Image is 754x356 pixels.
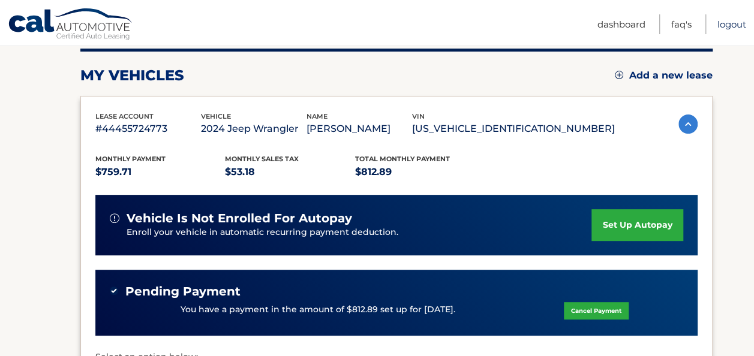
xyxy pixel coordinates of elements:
a: Dashboard [597,14,645,34]
h2: my vehicles [80,67,184,85]
span: Monthly Payment [95,155,166,163]
a: Logout [717,14,746,34]
a: Cancel Payment [564,302,629,319]
span: name [307,112,328,120]
p: [PERSON_NAME] [307,120,412,137]
p: $812.89 [355,164,485,180]
span: vin [412,112,425,120]
p: $53.18 [225,164,355,180]
span: Monthly sales Tax [225,155,299,163]
span: vehicle is not enrolled for autopay [127,211,352,226]
span: vehicle [201,112,231,120]
p: [US_VEHICLE_IDENTIFICATION_NUMBER] [412,120,615,137]
p: $759.71 [95,164,226,180]
a: FAQ's [671,14,692,34]
a: Cal Automotive [8,8,134,43]
p: 2024 Jeep Wrangler [201,120,307,137]
img: check-green.svg [110,286,118,295]
p: You have a payment in the amount of $812.89 set up for [DATE]. [181,303,455,316]
img: alert-white.svg [110,213,119,223]
a: set up autopay [591,209,683,241]
span: Total Monthly Payment [355,155,450,163]
img: accordion-active.svg [678,114,698,134]
a: Add a new lease [615,70,713,82]
span: Pending Payment [125,284,241,299]
p: Enroll your vehicle in automatic recurring payment deduction. [127,226,592,239]
img: add.svg [615,71,623,79]
p: #44455724773 [95,120,201,137]
span: lease account [95,112,154,120]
